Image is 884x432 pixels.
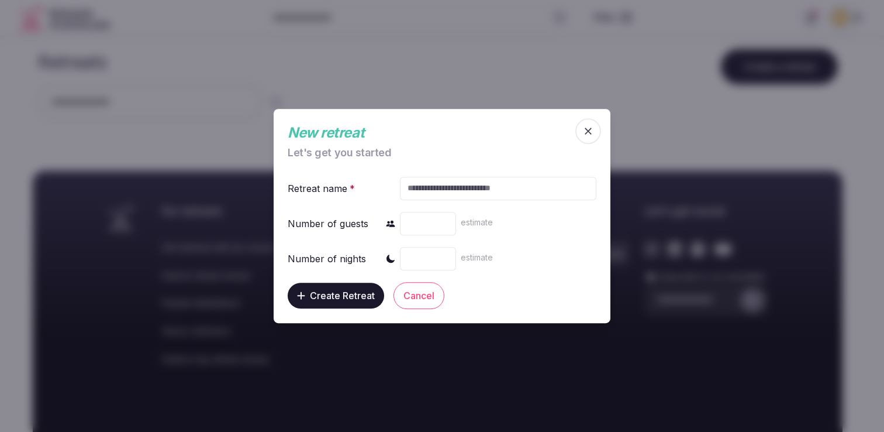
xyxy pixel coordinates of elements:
div: Number of nights [288,252,366,266]
button: Create Retreat [288,283,384,308]
div: Number of guests [288,217,368,231]
span: estimate [461,217,493,227]
span: Create Retreat [310,290,375,301]
span: estimate [461,252,493,262]
div: Retreat name [288,181,357,196]
div: New retreat [288,123,573,143]
button: Cancel [393,282,444,309]
div: Let's get you started [288,148,573,158]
